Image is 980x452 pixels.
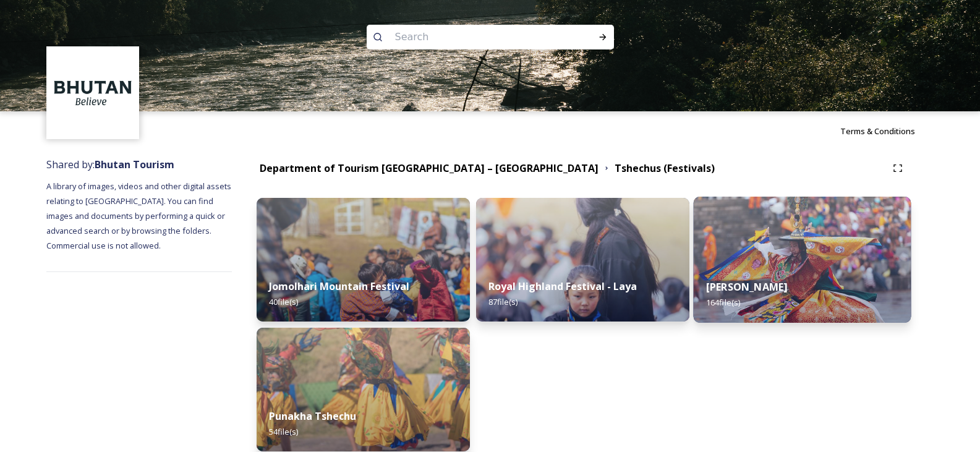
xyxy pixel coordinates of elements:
[46,181,233,251] span: A library of images, videos and other digital assets relating to [GEOGRAPHIC_DATA]. You can find ...
[95,158,174,171] strong: Bhutan Tourism
[488,296,518,307] span: 87 file(s)
[389,23,558,51] input: Search
[840,126,915,137] span: Terms & Conditions
[706,280,788,294] strong: [PERSON_NAME]
[840,124,934,139] a: Terms & Conditions
[269,279,409,293] strong: Jomolhari Mountain Festival
[488,279,637,293] strong: Royal Highland Festival - Laya
[615,161,715,175] strong: Tshechus (Festivals)
[257,328,470,451] img: Dechenphu%2520Festival9.jpg
[260,161,599,175] strong: Department of Tourism [GEOGRAPHIC_DATA] – [GEOGRAPHIC_DATA]
[269,409,356,423] strong: Punakha Tshechu
[706,297,740,308] span: 164 file(s)
[476,198,689,322] img: LLL05247.jpg
[48,48,138,138] img: BT_Logo_BB_Lockup_CMYK_High%2520Res.jpg
[269,296,298,307] span: 40 file(s)
[269,426,298,437] span: 54 file(s)
[46,158,174,171] span: Shared by:
[257,198,470,322] img: DSC00580.jpg
[694,197,911,323] img: Thimphu%2520Setchu%25202.jpeg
